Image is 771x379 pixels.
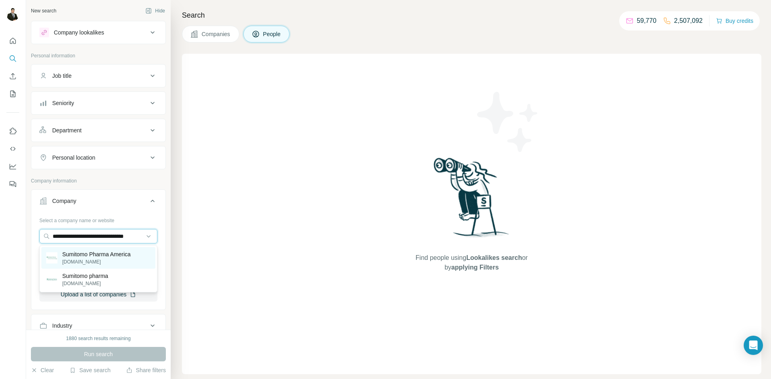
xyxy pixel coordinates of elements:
button: Enrich CSV [6,69,19,83]
button: Use Surfe on LinkedIn [6,124,19,138]
button: Industry [31,316,165,335]
img: Sumitomo pharma [46,274,57,285]
button: Job title [31,66,165,85]
span: Companies [202,30,231,38]
div: Open Intercom Messenger [744,336,763,355]
img: Surfe Illustration - Woman searching with binoculars [430,156,514,245]
button: Company [31,191,165,214]
button: Share filters [126,366,166,374]
div: Industry [52,322,72,330]
div: Personal location [52,154,95,162]
p: 59,770 [637,16,657,26]
button: Department [31,121,165,140]
p: Company information [31,177,166,184]
span: People [263,30,281,38]
button: Use Surfe API [6,142,19,156]
button: Save search [69,366,110,374]
button: Seniority [31,93,165,113]
p: Personal information [31,52,166,59]
button: Upload a list of companies [39,287,157,302]
p: Sumitomo Pharma America [62,250,131,258]
p: Sumitomo pharma [62,272,108,280]
span: applying Filters [451,264,499,271]
div: Select a company name or website [39,214,157,224]
button: Personal location [31,148,165,167]
button: Search [6,51,19,66]
div: 1880 search results remaining [66,335,131,342]
button: Buy credits [716,15,753,26]
img: Avatar [6,8,19,21]
div: Job title [52,72,71,80]
img: Surfe Illustration - Stars [472,86,544,158]
button: Hide [140,5,171,17]
button: Feedback [6,177,19,191]
div: Company lookalikes [54,28,104,36]
div: New search [31,7,56,14]
span: Lookalikes search [466,254,522,261]
span: Find people using or by [407,253,536,272]
button: Dashboard [6,159,19,174]
div: Seniority [52,99,74,107]
button: My lists [6,87,19,101]
div: Company [52,197,76,205]
p: 2,507,092 [674,16,703,26]
p: [DOMAIN_NAME] [62,280,108,287]
button: Company lookalikes [31,23,165,42]
h4: Search [182,10,761,21]
div: Department [52,126,82,134]
button: Quick start [6,34,19,48]
p: [DOMAIN_NAME] [62,258,131,266]
button: Clear [31,366,54,374]
img: Sumitomo Pharma America [46,252,57,263]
